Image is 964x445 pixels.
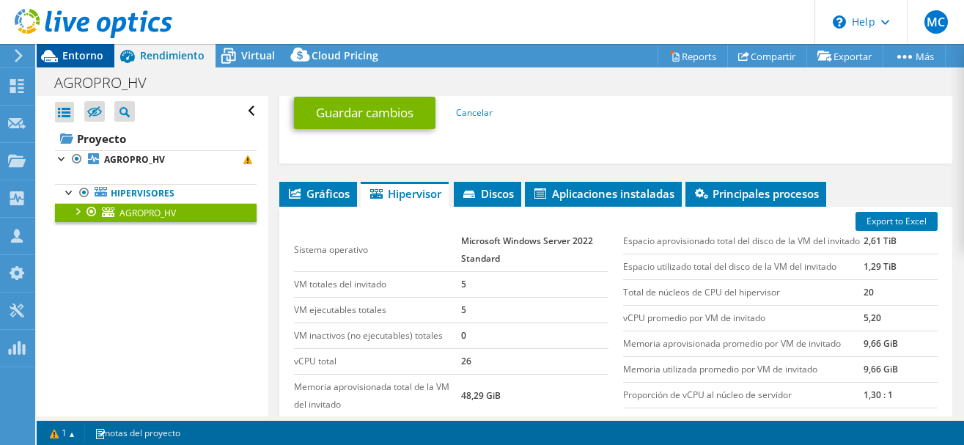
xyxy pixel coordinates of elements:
td: 9,66 GiB [864,356,938,382]
span: AGROPRO_HV [119,207,176,219]
a: AGROPRO_HV [55,150,257,169]
a: Exportar [806,45,883,67]
a: Hipervisores [55,184,257,203]
a: Cancelar [456,106,493,119]
a: Proyecto [55,127,257,150]
span: Gráficos [287,186,350,201]
a: Export to Excel [856,212,938,231]
svg: \n [833,15,846,29]
td: Espacio utilizado total del disco de la VM del invitado [623,254,863,279]
td: 2,61 TiB [864,229,938,254]
h1: AGROPRO_HV [48,75,169,91]
td: 9,66 GiB [864,331,938,356]
td: 20 [864,279,938,305]
td: VM ejecutables totales [294,297,461,323]
td: Microsoft Windows Server 2022 Standard [461,229,608,272]
b: AGROPRO_HV [104,153,165,166]
span: Principales procesos [693,186,819,201]
span: Discos [461,186,514,201]
a: Más [883,45,946,67]
td: 5,20 [864,305,938,331]
td: Proporción de vCPU al núcleo de servidor [623,382,863,408]
td: Memoria aprovisionada total de la VM del invitado [294,374,461,417]
td: Total de núcleos de CPU del hipervisor [623,279,863,305]
span: Entorno [62,48,103,62]
span: Rendimiento [140,48,205,62]
a: notas del proyecto [84,424,191,442]
td: vCPU total [294,348,461,374]
td: 48,29 GiB [461,374,608,417]
span: MC [924,10,948,34]
td: Sistema operativo [294,229,461,272]
td: Memoria aprovisionada promedio por VM de invitado [623,331,863,356]
td: vCPU promedio por VM de invitado [623,305,863,331]
td: 0 [461,323,608,348]
td: 26 [461,348,608,374]
td: 5 [461,271,608,297]
a: 1 [40,424,85,442]
td: 5 [461,297,608,323]
td: VM inactivos (no ejecutables) totales [294,323,461,348]
span: Cloud Pricing [312,48,378,62]
a: Compartir [727,45,807,67]
td: 1,29 TiB [864,254,938,279]
span: Aplicaciones instaladas [532,186,674,201]
a: Guardar cambios [294,97,435,129]
span: Hipervisor [368,186,441,201]
a: AGROPRO_HV [55,203,257,222]
td: VM totales del invitado [294,271,461,297]
td: Espacio aprovisionado total del disco de la VM del invitado [623,229,863,254]
td: Memoria utilizada promedio por VM de invitado [623,356,863,382]
span: Virtual [241,48,275,62]
td: 1,30 : 1 [864,382,938,408]
a: Reports [658,45,728,67]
